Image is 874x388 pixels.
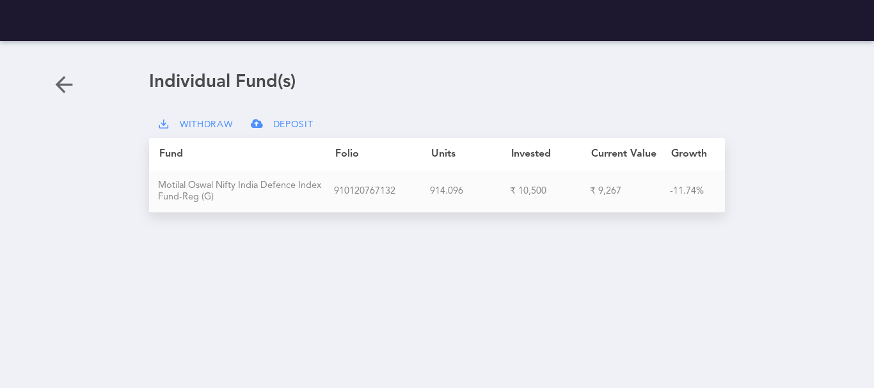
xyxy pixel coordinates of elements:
div: Fund [159,148,335,160]
span: DEPOSIT [273,120,314,130]
div: 914.096 [430,186,510,198]
div: ₹ 9,267 [590,185,670,198]
div: Invested [511,148,591,160]
div: Folio [335,148,431,160]
div: Units [431,148,511,160]
div: 9 1 0 1 2 0 7 6 7 1 3 2 [334,186,430,198]
div: M o t i l a l O s w a l N i f t y I n d i a D e f e n c e I n d e x F u n d - R e g ( G ) [158,180,334,203]
div: ₹ 10,500 [510,185,590,198]
div: Current Value [591,148,671,160]
div: -11.74% [670,186,718,198]
div: Growth [671,148,719,160]
span: WITHDRAW [180,120,233,130]
h1: Individual Fund(s) [149,72,725,93]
